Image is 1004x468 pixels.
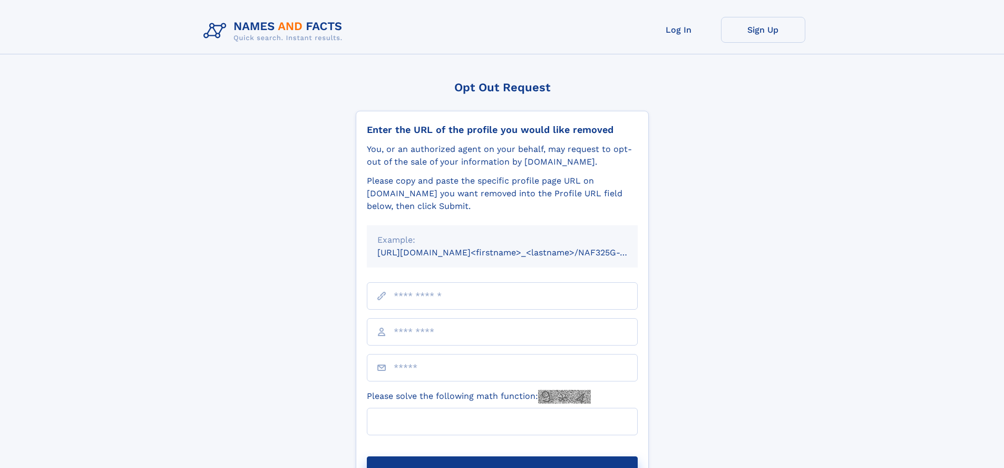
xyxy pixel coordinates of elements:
[199,17,351,45] img: Logo Names and Facts
[367,175,638,213] div: Please copy and paste the specific profile page URL on [DOMAIN_NAME] you want removed into the Pr...
[721,17,805,43] a: Sign Up
[377,234,627,246] div: Example:
[637,17,721,43] a: Log In
[367,390,591,404] label: Please solve the following math function:
[356,81,649,94] div: Opt Out Request
[367,143,638,168] div: You, or an authorized agent on your behalf, may request to opt-out of the sale of your informatio...
[367,124,638,136] div: Enter the URL of the profile you would like removed
[377,247,658,257] small: [URL][DOMAIN_NAME]<firstname>_<lastname>/NAF325G-xxxxxxxx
